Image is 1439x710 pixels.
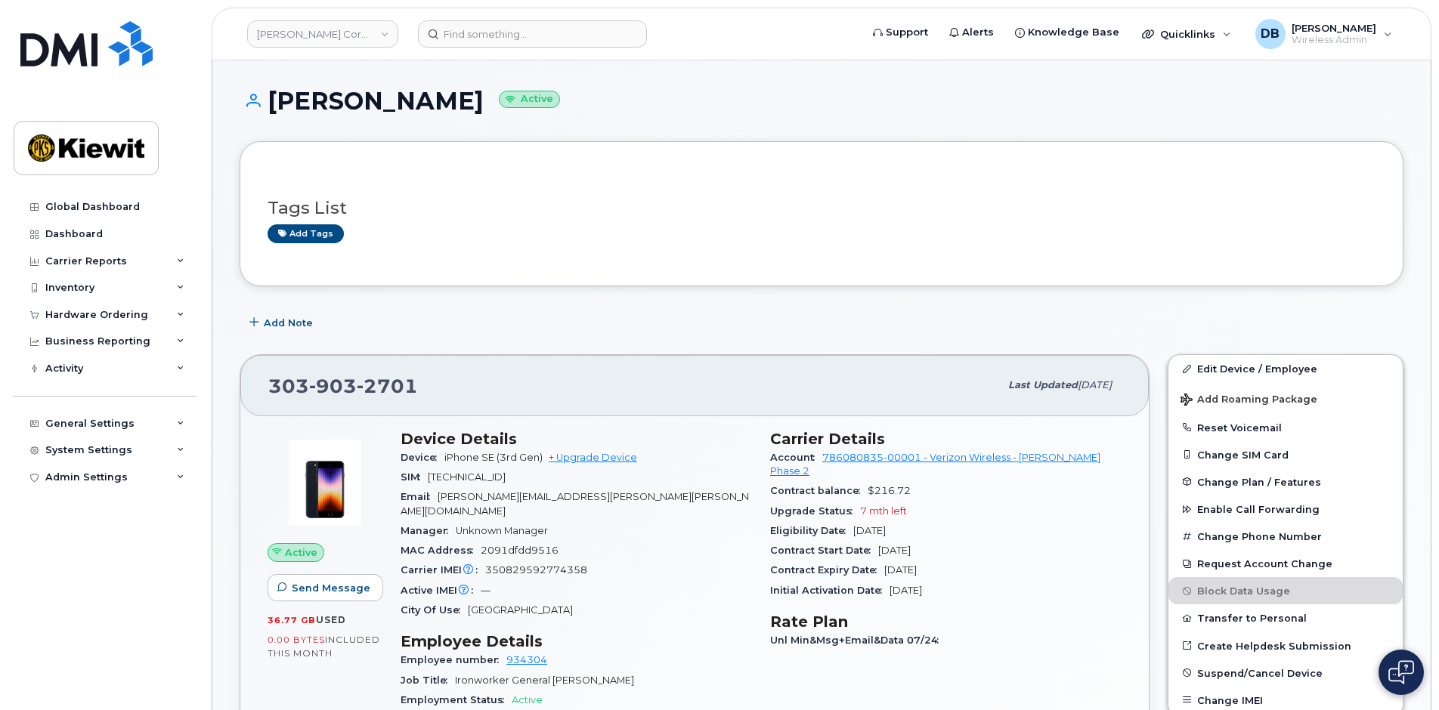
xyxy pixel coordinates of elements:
button: Add Note [240,309,326,336]
span: Initial Activation Date [770,585,890,596]
span: Device [401,452,444,463]
span: Contract Start Date [770,545,878,556]
span: Upgrade Status [770,505,860,517]
span: Last updated [1008,379,1078,390]
span: 0.00 Bytes [268,634,325,645]
span: [DATE] [878,545,911,556]
h3: Device Details [401,430,752,448]
span: Job Title [401,674,455,686]
a: Create Helpdesk Submission [1168,632,1403,659]
span: Contract balance [770,485,868,496]
span: Account [770,452,822,463]
button: Transfer to Personal [1168,604,1403,631]
span: [DATE] [1078,379,1112,390]
span: Enable Call Forwarding [1197,504,1320,515]
small: Active [499,91,560,108]
span: Active IMEI [401,585,481,596]
span: 2701 [357,375,418,397]
span: Eligibility Date [770,525,853,536]
span: 36.77 GB [268,615,316,625]
span: Add Roaming Package [1181,394,1317,408]
a: 786080835-00001 - Verizon Wireless - [PERSON_NAME] Phase 2 [770,452,1100,477]
span: 2091dfdd9516 [481,545,559,556]
span: 303 [268,375,418,397]
span: 350829592774358 [485,564,587,576]
span: [DATE] [884,564,917,576]
button: Reset Voicemail [1168,414,1403,441]
span: Employee number [401,654,506,665]
span: Suspend/Cancel Device [1197,667,1323,678]
span: Active [285,545,317,560]
button: Block Data Usage [1168,577,1403,604]
span: 903 [309,375,357,397]
span: — [481,585,490,596]
span: [GEOGRAPHIC_DATA] [468,604,573,616]
button: Change Plan / Features [1168,468,1403,495]
span: [PERSON_NAME][EMAIL_ADDRESS][PERSON_NAME][PERSON_NAME][DOMAIN_NAME] [401,491,749,516]
img: Open chat [1388,660,1414,684]
span: Manager [401,525,456,536]
span: Ironworker General [PERSON_NAME] [455,674,634,686]
span: Contract Expiry Date [770,564,884,576]
h3: Employee Details [401,632,752,650]
span: Employment Status [401,694,512,705]
span: Email [401,491,438,502]
button: Send Message [268,574,383,601]
img: image20231002-3703462-1angbar.jpeg [280,437,370,528]
span: used [316,614,346,625]
span: [TECHNICAL_ID] [428,471,506,483]
span: SIM [401,471,428,483]
span: [DATE] [853,525,886,536]
span: Add Note [264,316,313,330]
h3: Carrier Details [770,430,1122,448]
span: MAC Address [401,545,481,556]
button: Add Roaming Package [1168,383,1403,414]
a: + Upgrade Device [549,452,637,463]
span: $216.72 [868,485,911,496]
button: Change SIM Card [1168,441,1403,468]
span: Change Plan / Features [1197,476,1321,487]
button: Suspend/Cancel Device [1168,659,1403,687]
span: [DATE] [890,585,922,596]
a: Edit Device / Employee [1168,355,1403,382]
button: Enable Call Forwarding [1168,495,1403,523]
span: Send Message [292,581,370,595]
span: Unl Min&Msg+Email&Data 07/24 [770,634,946,646]
button: Request Account Change [1168,550,1403,577]
h3: Tags List [268,199,1376,218]
button: Change Phone Number [1168,523,1403,550]
span: included this month [268,634,380,659]
a: Add tags [268,224,344,243]
span: iPhone SE (3rd Gen) [444,452,543,463]
span: Active [512,694,543,705]
span: 7 mth left [860,505,907,517]
a: 934304 [506,654,547,665]
h3: Rate Plan [770,613,1122,631]
h1: [PERSON_NAME] [240,88,1403,114]
span: Unknown Manager [456,525,548,536]
span: City Of Use [401,604,468,616]
span: Carrier IMEI [401,564,485,576]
